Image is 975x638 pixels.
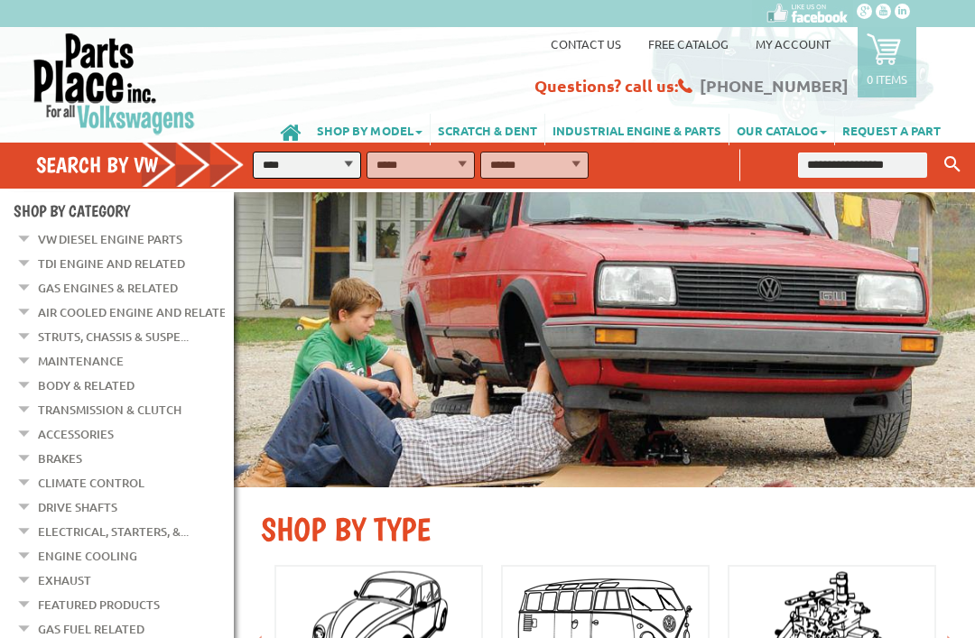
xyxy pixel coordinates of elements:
a: REQUEST A PART [835,114,948,145]
a: TDI Engine and Related [38,252,185,275]
a: Free Catalog [648,36,729,51]
img: First slide [900x500] [234,192,975,487]
a: Electrical, Starters, &... [38,520,189,543]
a: Accessories [38,422,114,446]
a: Featured Products [38,593,160,616]
a: SCRATCH & DENT [431,114,544,145]
a: Body & Related [38,374,135,397]
a: Maintenance [38,349,124,373]
p: 0 items [867,71,907,87]
a: INDUSTRIAL ENGINE & PARTS [545,114,729,145]
a: Engine Cooling [38,544,137,568]
a: Climate Control [38,471,144,495]
a: OUR CATALOG [729,114,834,145]
a: SHOP BY MODEL [310,114,430,145]
a: 0 items [858,27,916,97]
a: VW Diesel Engine Parts [38,227,182,251]
a: Struts, Chassis & Suspe... [38,325,189,348]
button: Keyword Search [939,150,966,180]
h2: SHOP BY TYPE [261,510,948,549]
a: Brakes [38,447,82,470]
a: Exhaust [38,569,91,592]
h4: Shop By Category [14,201,234,220]
a: Contact us [551,36,621,51]
a: Gas Engines & Related [38,276,178,300]
a: Drive Shafts [38,495,117,519]
a: My Account [756,36,831,51]
img: Parts Place Inc! [32,32,197,135]
a: Air Cooled Engine and Related [38,301,235,324]
a: Transmission & Clutch [38,398,181,421]
h4: Search by VW [36,152,256,178]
